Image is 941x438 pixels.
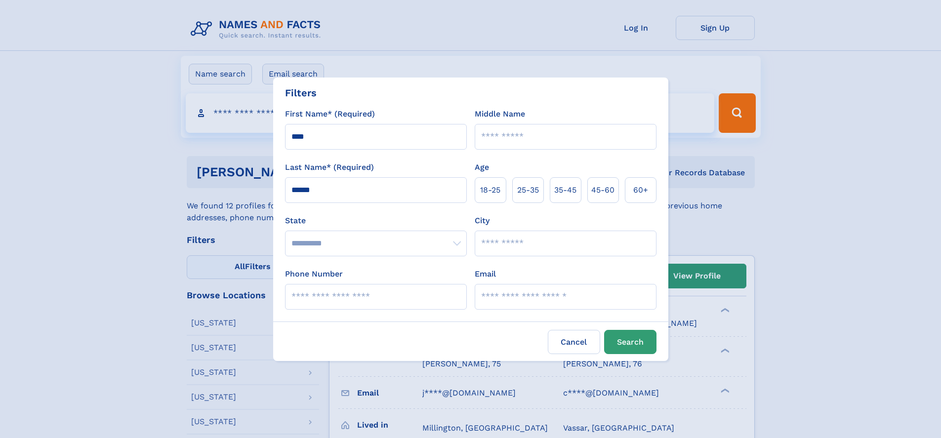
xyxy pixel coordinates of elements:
[480,184,500,196] span: 18‑25
[633,184,648,196] span: 60+
[285,268,343,280] label: Phone Number
[285,85,317,100] div: Filters
[285,215,467,227] label: State
[475,268,496,280] label: Email
[475,108,525,120] label: Middle Name
[554,184,576,196] span: 35‑45
[285,108,375,120] label: First Name* (Required)
[517,184,539,196] span: 25‑35
[604,330,656,354] button: Search
[475,161,489,173] label: Age
[285,161,374,173] label: Last Name* (Required)
[548,330,600,354] label: Cancel
[475,215,490,227] label: City
[591,184,614,196] span: 45‑60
